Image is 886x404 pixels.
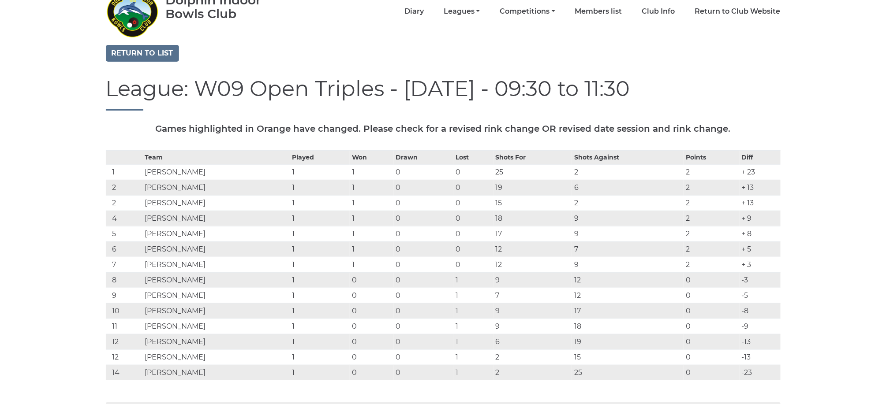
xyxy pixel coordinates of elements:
td: 2 [493,365,572,380]
td: [PERSON_NAME] [142,226,290,241]
td: 2 [572,195,684,211]
td: 17 [572,303,684,319]
td: 1 [453,334,493,349]
td: 1 [290,257,350,272]
td: 6 [572,180,684,195]
td: 2 [684,226,740,241]
td: 0 [350,303,393,319]
td: 0 [453,180,493,195]
td: 12 [493,241,572,257]
td: 12 [106,349,143,365]
td: 2 [684,257,740,272]
td: 7 [572,241,684,257]
td: 1 [290,272,350,288]
td: + 5 [740,241,781,257]
td: 1 [290,164,350,180]
td: 0 [394,272,454,288]
th: Shots Against [572,150,684,164]
td: 1 [453,349,493,365]
td: 0 [394,211,454,226]
td: 2 [684,164,740,180]
td: 11 [106,319,143,334]
td: -13 [740,334,781,349]
td: 9 [106,288,143,303]
td: 9 [493,319,572,334]
td: [PERSON_NAME] [142,272,290,288]
td: 9 [493,303,572,319]
td: 7 [493,288,572,303]
td: 1 [290,334,350,349]
td: 1 [453,288,493,303]
th: Team [142,150,290,164]
td: [PERSON_NAME] [142,180,290,195]
td: 9 [572,211,684,226]
td: 0 [394,180,454,195]
td: + 8 [740,226,781,241]
td: 0 [350,349,393,365]
td: 0 [394,195,454,211]
td: 1 [453,365,493,380]
td: 0 [684,288,740,303]
td: 1 [350,257,393,272]
td: 1 [350,195,393,211]
td: 1 [290,195,350,211]
td: -8 [740,303,781,319]
td: 0 [350,288,393,303]
td: 1 [453,272,493,288]
td: 2 [684,195,740,211]
td: 0 [394,319,454,334]
td: 17 [493,226,572,241]
a: Club Info [642,7,675,16]
td: [PERSON_NAME] [142,334,290,349]
td: 2 [684,211,740,226]
td: 1 [290,365,350,380]
td: 12 [106,334,143,349]
td: 1 [453,303,493,319]
td: + 13 [740,180,781,195]
td: -13 [740,349,781,365]
h5: Games highlighted in Orange have changed. Please check for a revised rink change OR revised date ... [106,124,781,133]
td: + 13 [740,195,781,211]
td: 6 [106,241,143,257]
td: 1 [106,164,143,180]
td: + 23 [740,164,781,180]
a: Return to list [106,45,179,62]
td: 1 [290,319,350,334]
td: 10 [106,303,143,319]
th: Shots For [493,150,572,164]
td: 25 [572,365,684,380]
td: 1 [350,241,393,257]
td: + 9 [740,211,781,226]
td: 25 [493,164,572,180]
td: 0 [684,349,740,365]
td: 6 [493,334,572,349]
td: 2 [684,180,740,195]
td: 1 [290,211,350,226]
td: 15 [493,195,572,211]
td: -23 [740,365,781,380]
td: -9 [740,319,781,334]
td: 1 [453,319,493,334]
td: 19 [493,180,572,195]
td: 2 [106,180,143,195]
td: 1 [290,349,350,365]
td: 0 [350,334,393,349]
td: 0 [350,272,393,288]
td: 14 [106,365,143,380]
th: Drawn [394,150,454,164]
th: Points [684,150,740,164]
td: 18 [493,211,572,226]
td: 0 [350,319,393,334]
td: [PERSON_NAME] [142,195,290,211]
td: [PERSON_NAME] [142,164,290,180]
td: 0 [684,272,740,288]
td: 0 [394,303,454,319]
td: 0 [453,195,493,211]
th: Lost [453,150,493,164]
th: Played [290,150,350,164]
td: 0 [453,226,493,241]
td: -3 [740,272,781,288]
td: 0 [684,319,740,334]
td: 19 [572,334,684,349]
td: 8 [106,272,143,288]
